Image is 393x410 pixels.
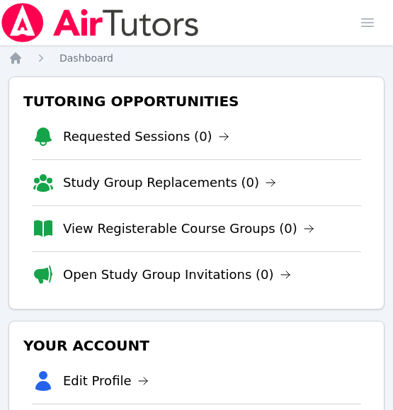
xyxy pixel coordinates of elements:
[59,51,113,65] a: Dashboard
[63,219,314,239] a: View Registerable Course Groups (0)
[8,51,385,65] nav: Breadcrumb
[63,265,291,285] a: Open Study Group Invitations (0)
[21,333,372,358] h3: Your Account
[63,173,276,193] a: Study Group Replacements (0)
[63,127,229,147] a: Requested Sessions (0)
[59,52,113,64] span: Dashboard
[63,371,149,391] a: Edit Profile
[21,89,372,114] h3: Tutoring Opportunities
